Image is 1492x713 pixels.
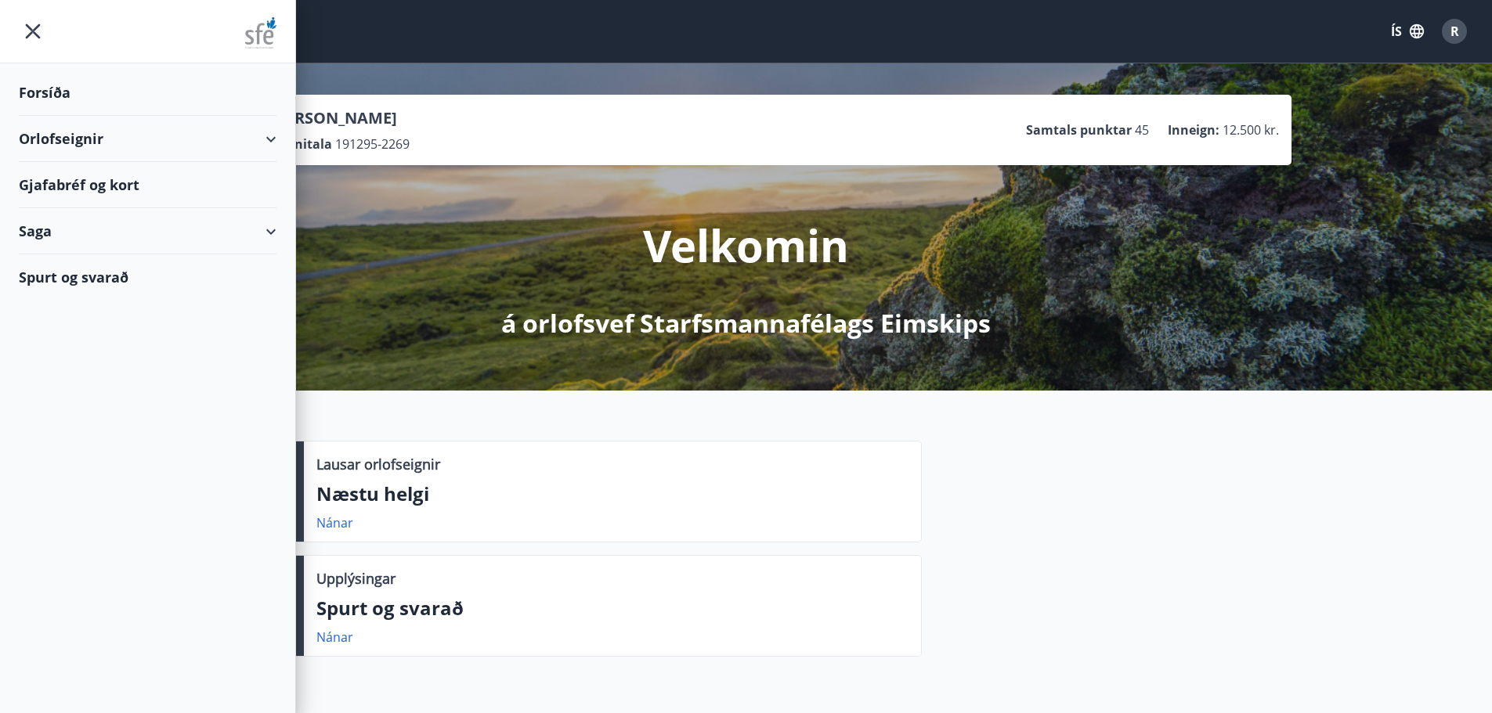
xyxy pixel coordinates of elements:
[19,162,276,208] div: Gjafabréf og kort
[335,135,410,153] span: 191295-2269
[19,254,276,300] div: Spurt og svarað
[316,628,353,646] a: Nánar
[1436,13,1473,50] button: R
[316,481,909,507] p: Næstu helgi
[643,215,849,275] p: Velkomin
[1223,121,1279,139] span: 12.500 kr.
[19,208,276,254] div: Saga
[245,17,276,49] img: union_logo
[316,514,353,531] a: Nánar
[1450,23,1459,40] span: R
[316,568,396,589] p: Upplýsingar
[1026,121,1132,139] p: Samtals punktar
[19,116,276,162] div: Orlofseignir
[19,70,276,116] div: Forsíða
[501,306,991,340] p: á orlofsvef Starfsmannafélags Eimskips
[270,135,332,153] p: Kennitala
[1168,121,1219,139] p: Inneign :
[19,17,47,45] button: menu
[270,107,410,129] p: [PERSON_NAME]
[1382,17,1432,45] button: ÍS
[1135,121,1149,139] span: 45
[316,595,909,621] p: Spurt og svarað
[316,454,440,474] p: Lausar orlofseignir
